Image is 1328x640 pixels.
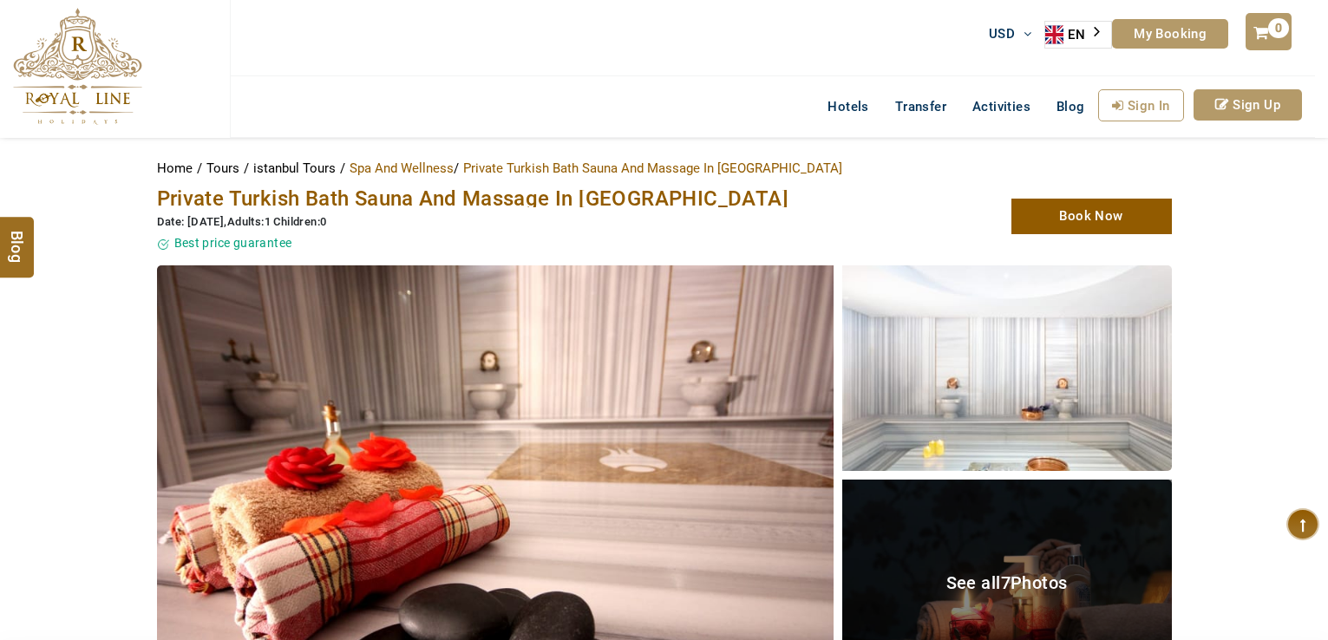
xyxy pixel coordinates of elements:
a: Book Now [1011,199,1172,234]
span: 7 [1001,572,1011,593]
a: istanbul Tours [253,160,340,176]
span: Blog [6,230,29,245]
a: Sign In [1098,89,1184,121]
span: Blog [1057,99,1085,114]
a: Activities [959,89,1043,124]
span: Date: [DATE] [157,215,225,228]
div: , [157,214,825,231]
span: See all Photos [946,572,1068,593]
a: Transfer [882,89,959,124]
a: My Booking [1112,19,1228,49]
img: Private Turkish Bath Sauna And Massage In Old City [842,265,1172,471]
a: Hotels [814,89,881,124]
div: Language [1044,21,1112,49]
span: 0 [1268,18,1289,38]
a: Tours [206,160,244,176]
span: USD [989,26,1015,42]
span: Children:0 [273,215,326,228]
li: Private Turkish Bath Sauna And Massage In [GEOGRAPHIC_DATA] [463,155,842,181]
li: Spa And Wellness [350,155,459,181]
span: Private Turkish Bath Sauna And Massage In [GEOGRAPHIC_DATA] [157,186,789,211]
a: Home [157,160,197,176]
a: Blog [1043,89,1098,124]
a: Sign Up [1194,89,1302,121]
span: Adults:1 [227,215,271,228]
a: EN [1045,22,1111,48]
aside: Language selected: English [1044,21,1112,49]
span: Best price guarantee [174,236,292,250]
a: 0 [1246,13,1291,50]
img: The Royal Line Holidays [13,8,142,125]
